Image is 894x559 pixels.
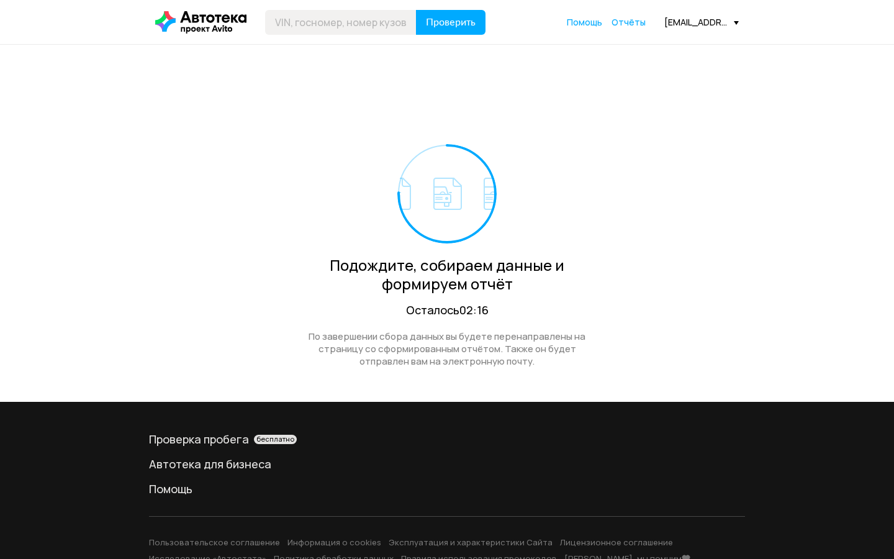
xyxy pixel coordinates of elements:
a: Пользовательское соглашение [149,537,280,548]
a: Помощь [149,481,745,496]
button: Проверить [416,10,485,35]
div: Проверка пробега [149,432,745,447]
div: По завершении сбора данных вы будете перенаправлены на страницу со сформированным отчётом. Также ... [295,330,599,368]
div: [EMAIL_ADDRESS][DOMAIN_NAME] [664,16,739,28]
span: Проверить [426,17,476,27]
a: Лицензионное соглашение [560,537,673,548]
a: Отчёты [612,16,646,29]
input: VIN, госномер, номер кузова [265,10,417,35]
a: Проверка пробегабесплатно [149,432,745,447]
span: Помощь [567,16,602,28]
a: Автотека для бизнеса [149,457,745,471]
span: Отчёты [612,16,646,28]
div: Подождите, собираем данные и формируем отчёт [295,256,599,293]
div: Осталось 02:16 [295,302,599,318]
a: Эксплуатация и характеристики Сайта [389,537,553,548]
a: Помощь [567,16,602,29]
a: Информация о cookies [287,537,381,548]
span: бесплатно [256,435,294,443]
